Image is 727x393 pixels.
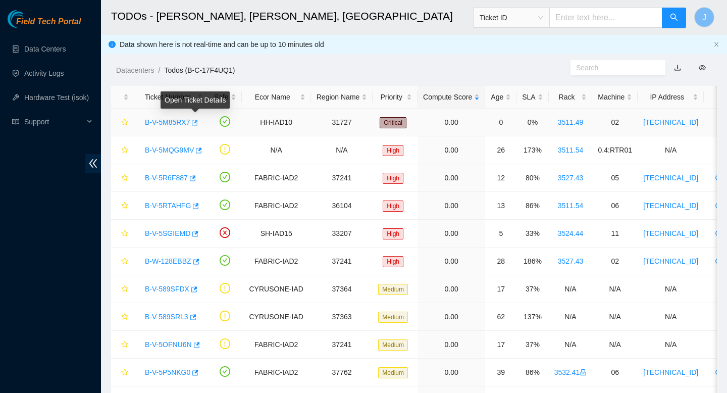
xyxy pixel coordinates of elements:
[485,192,516,220] td: 13
[311,192,373,220] td: 36104
[145,340,192,349] a: B-V-5OFNU6N
[592,275,638,303] td: N/A
[549,331,593,359] td: N/A
[16,17,81,27] span: Field Tech Portal
[516,275,548,303] td: 37%
[117,225,129,241] button: star
[418,248,485,275] td: 0.00
[85,154,101,173] span: double-left
[121,258,128,266] span: star
[380,117,406,128] span: Critical
[121,174,128,182] span: star
[383,228,403,239] span: High
[242,220,311,248] td: SH-IAD15
[8,10,51,28] img: Akamai Technologies
[643,257,698,265] a: [TECHNICAL_ID]
[418,109,485,136] td: 0.00
[549,275,593,303] td: N/A
[418,136,485,164] td: 0.00
[592,109,638,136] td: 02
[485,359,516,386] td: 39
[220,366,230,377] span: check-circle
[666,60,689,76] button: download
[378,284,408,295] span: Medium
[383,256,403,267] span: High
[383,173,403,184] span: High
[311,359,373,386] td: 37762
[558,202,584,210] a: 3511.54
[485,275,516,303] td: 17
[378,367,408,378] span: Medium
[121,202,128,210] span: star
[558,229,584,237] a: 3524.44
[485,331,516,359] td: 17
[220,200,230,210] span: check-circle
[516,303,548,331] td: 137%
[638,303,704,331] td: N/A
[516,109,548,136] td: 0%
[220,144,230,155] span: exclamation-circle
[220,283,230,293] span: exclamation-circle
[592,192,638,220] td: 06
[117,253,129,269] button: star
[554,368,587,376] a: 3532.41lock
[242,164,311,192] td: FABRIC-IAD2
[116,66,154,74] a: Datacenters
[576,62,652,73] input: Search
[674,64,681,72] a: download
[485,248,516,275] td: 28
[592,303,638,331] td: N/A
[485,220,516,248] td: 5
[713,41,719,47] span: close
[24,112,84,132] span: Support
[643,174,698,182] a: [TECHNICAL_ID]
[516,164,548,192] td: 80%
[516,136,548,164] td: 173%
[643,229,698,237] a: [TECHNICAL_ID]
[558,146,584,154] a: 3511.54
[242,109,311,136] td: HH-IAD10
[242,359,311,386] td: FABRIC-IAD2
[638,275,704,303] td: N/A
[311,275,373,303] td: 37364
[220,338,230,349] span: exclamation-circle
[117,336,129,353] button: star
[418,192,485,220] td: 0.00
[121,119,128,127] span: star
[378,339,408,351] span: Medium
[516,359,548,386] td: 86%
[311,109,373,136] td: 31727
[164,66,235,74] a: Todos (B-C-17F4UQ1)
[8,18,81,31] a: Akamai TechnologiesField Tech Portal
[638,331,704,359] td: N/A
[311,220,373,248] td: 33207
[383,145,403,156] span: High
[694,7,714,27] button: J
[220,172,230,182] span: check-circle
[121,369,128,377] span: star
[485,303,516,331] td: 62
[145,202,191,210] a: B-V-5RTAHFG
[643,368,698,376] a: [TECHNICAL_ID]
[242,248,311,275] td: FABRIC-IAD2
[145,285,189,293] a: B-V-589SFDX
[145,146,194,154] a: B-V-5MQG9MV
[220,311,230,321] span: exclamation-circle
[516,192,548,220] td: 86%
[242,136,311,164] td: N/A
[117,114,129,130] button: star
[24,93,89,102] a: Hardware Test (isok)
[480,10,543,25] span: Ticket ID
[145,118,190,126] a: B-V-5M85RX7
[662,8,686,28] button: search
[516,248,548,275] td: 186%
[643,202,698,210] a: [TECHNICAL_ID]
[121,313,128,321] span: star
[580,369,587,376] span: lock
[121,341,128,349] span: star
[158,66,160,74] span: /
[592,359,638,386] td: 06
[24,69,64,77] a: Activity Logs
[485,164,516,192] td: 12
[242,192,311,220] td: FABRIC-IAD2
